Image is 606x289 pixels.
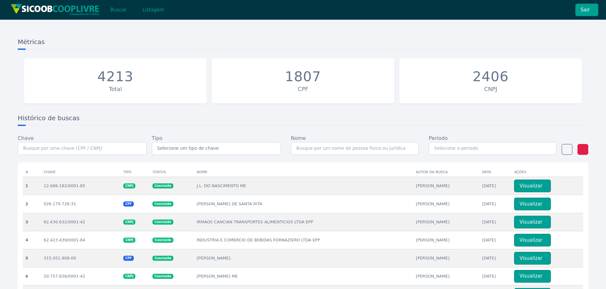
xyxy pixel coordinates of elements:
th: 3 [23,213,41,231]
button: Listagem [137,3,170,16]
th: # [23,167,41,177]
button: Buscar [105,3,132,16]
span: Concluido [152,274,173,279]
th: Tipo [121,167,150,177]
th: Chave [41,167,121,177]
td: [PERSON_NAME] [413,231,480,249]
td: [PERSON_NAME] [413,195,480,213]
button: Visualizar [514,252,551,265]
th: Ações [512,167,583,177]
span: CNPJ [123,238,135,243]
img: img/sicoob_cooplivre.png [11,4,100,16]
button: Visualizar [514,216,551,228]
label: Nome [291,135,306,142]
th: Data [480,167,512,177]
td: [DATE] [480,195,512,213]
span: CPF [123,201,134,207]
button: Visualizar [514,234,551,246]
button: Visualizar [514,270,551,283]
td: [DATE] [480,213,512,231]
th: Autor da busca [413,167,480,177]
input: Busque por uma chave (CPF / CNPJ) [18,142,147,155]
button: Visualizar [514,198,551,210]
span: Concluido [152,238,173,243]
td: [DATE] [480,249,512,267]
th: Nome [194,167,413,177]
button: Sair [575,3,598,16]
label: Tipo [152,135,163,142]
input: Selecione o período [429,142,557,155]
div: 1807 [285,69,321,85]
td: [DATE] [480,267,512,285]
td: 20.757.836/0001-42 [41,267,121,285]
div: CNPJ [403,85,579,93]
td: 62.423.439/0001-84 [41,231,121,249]
td: [PERSON_NAME] [413,213,480,231]
td: [PERSON_NAME] [413,267,480,285]
th: 1 [23,177,41,195]
h3: Histórico de buscas [18,114,588,125]
input: Busque por um nome de pessoa física ou jurídica [291,142,419,155]
td: [PERSON_NAME] ME [194,267,413,285]
td: [DATE] [480,177,512,195]
label: Chave [18,135,34,142]
div: CPF [215,85,391,93]
td: 62.430.632/0001-42 [41,213,121,231]
span: Concluido [152,183,173,188]
h3: Métricas [18,37,588,49]
div: 4213 [97,69,133,85]
span: CPF [123,256,134,261]
span: Concluido [152,201,173,207]
span: Concluido [152,220,173,225]
span: CNPJ [123,220,135,225]
div: Total [27,85,203,93]
td: IRMAOS CANCIAN TRANSPORTES ALIMENTICIOS LTDA EPP [194,213,413,231]
td: 12.686.182/0001-85 [41,177,121,195]
td: 026.179.726-31 [41,195,121,213]
td: [PERSON_NAME] [413,249,480,267]
td: [DATE] [480,231,512,249]
th: 5 [23,249,41,267]
button: Visualizar [514,180,551,192]
th: 2 [23,195,41,213]
span: CNPJ [123,274,135,279]
td: [PERSON_NAME] [413,177,480,195]
span: CNPJ [123,183,135,188]
label: Período [429,135,448,142]
div: 2406 [473,69,509,85]
td: [PERSON_NAME] DE SANTA RITA [194,195,413,213]
span: Concluido [152,256,173,261]
th: 4 [23,231,41,249]
td: 315.051.908-00 [41,249,121,267]
td: INDUSTRIA E COMERCIO DE BEBIDAS FORNAZIERO LTDA EPP [194,231,413,249]
td: [PERSON_NAME] [194,249,413,267]
td: J.L. DO NASCIMENTO ME [194,177,413,195]
th: Status [150,167,194,177]
th: 6 [23,267,41,285]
